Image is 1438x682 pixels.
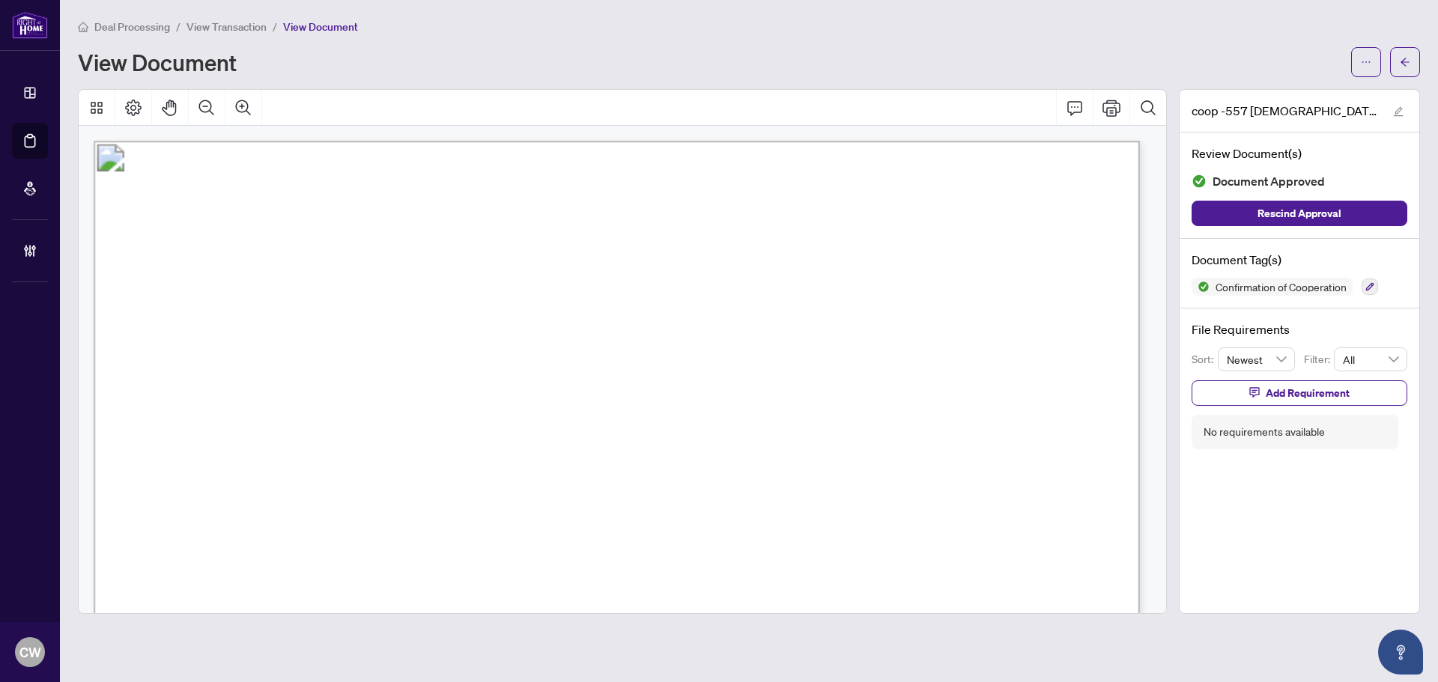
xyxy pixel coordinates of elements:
span: View Transaction [186,20,267,34]
span: arrow-left [1400,57,1410,67]
span: All [1343,348,1398,371]
img: Status Icon [1192,278,1210,296]
span: home [78,22,88,32]
h4: Review Document(s) [1192,144,1407,162]
p: Filter: [1304,351,1334,368]
img: logo [12,11,48,39]
img: Document Status [1192,174,1207,189]
span: Newest [1227,348,1287,371]
h4: Document Tag(s) [1192,251,1407,269]
span: coop -557 [DEMOGRAPHIC_DATA]pdf [1192,102,1379,120]
span: Rescind Approval [1258,201,1341,225]
li: / [273,18,277,35]
button: Add Requirement [1192,380,1407,406]
span: edit [1393,106,1404,117]
span: Add Requirement [1266,381,1350,405]
span: ellipsis [1361,57,1371,67]
button: Open asap [1378,630,1423,675]
li: / [176,18,180,35]
span: View Document [283,20,358,34]
span: Deal Processing [94,20,170,34]
button: Rescind Approval [1192,201,1407,226]
h4: File Requirements [1192,320,1407,338]
span: Confirmation of Cooperation [1210,281,1353,292]
span: CW [19,642,41,663]
span: Document Approved [1213,171,1325,192]
p: Sort: [1192,351,1218,368]
div: No requirements available [1204,424,1325,440]
h1: View Document [78,50,237,74]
